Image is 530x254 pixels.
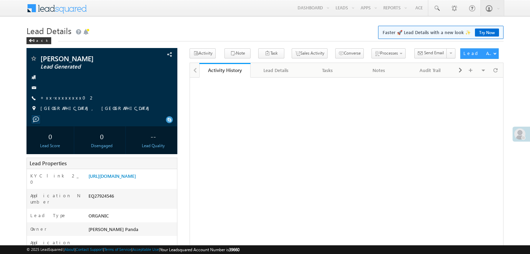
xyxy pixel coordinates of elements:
div: Tasks [308,66,347,74]
span: [GEOGRAPHIC_DATA], [GEOGRAPHIC_DATA] [40,105,153,112]
div: Back [26,37,51,44]
a: Audit Trail [405,63,456,78]
span: Faster 🚀 Lead Details with a new look ✨ [383,29,499,36]
div: Lead Quality [131,143,175,149]
button: Activity [190,48,216,58]
a: +xx-xxxxxxxx02 [40,95,95,101]
div: Disengaged [80,143,124,149]
a: [URL][DOMAIN_NAME] [89,173,136,179]
span: Processes [380,50,398,56]
div: 0 [80,130,124,143]
div: Audit Trail [410,66,450,74]
div: ORGANIC [87,212,177,222]
a: Notes [353,63,405,78]
button: Sales Activity [292,48,328,58]
div: Activity History [205,67,245,73]
label: Application Status [30,239,81,252]
div: -- [131,130,175,143]
a: Activity History [199,63,251,78]
span: Lead Properties [30,160,67,167]
button: Lead Actions [460,48,499,59]
label: KYC link 2_0 [30,173,81,185]
button: Processes [371,48,406,58]
span: 39660 [229,247,239,252]
label: Owner [30,226,47,232]
span: Lead Generated [40,63,134,70]
label: Lead Type [30,212,67,219]
span: © 2025 LeadSquared | | | | | [26,246,239,253]
div: 0 [28,130,72,143]
span: Send Email [424,50,444,56]
button: Note [224,48,251,58]
div: EQ27924546 [87,192,177,202]
span: [PERSON_NAME] Panda [89,226,138,232]
a: About [64,247,75,252]
button: Task [258,48,284,58]
label: Application Number [30,192,81,205]
div: Lead Score [28,143,72,149]
span: Your Leadsquared Account Number is [160,247,239,252]
button: Send Email [414,48,447,58]
div: Lead Details [256,66,295,74]
a: Tasks [302,63,353,78]
span: Lead Details [26,25,71,36]
div: Lead Actions [463,50,493,56]
a: Try Now [475,29,499,37]
a: Contact Support [76,247,103,252]
a: Lead Details [251,63,302,78]
div: Notes [359,66,398,74]
span: [PERSON_NAME] [40,55,134,62]
a: Terms of Service [104,247,131,252]
a: Back [26,37,55,43]
a: Acceptable Use [132,247,159,252]
button: Converse [335,48,364,58]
